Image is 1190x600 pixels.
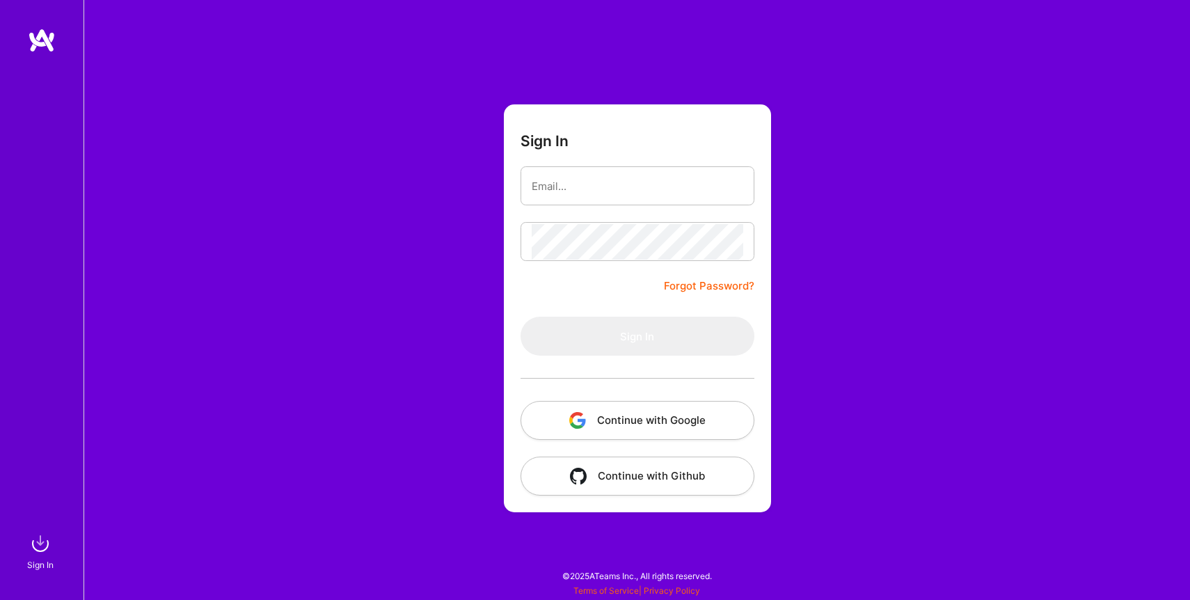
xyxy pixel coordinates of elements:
[27,558,54,572] div: Sign In
[26,530,54,558] img: sign in
[521,401,754,440] button: Continue with Google
[532,168,743,204] input: Email...
[664,278,754,294] a: Forgot Password?
[569,412,586,429] img: icon
[573,585,700,596] span: |
[644,585,700,596] a: Privacy Policy
[521,317,754,356] button: Sign In
[570,468,587,484] img: icon
[573,585,639,596] a: Terms of Service
[521,132,569,150] h3: Sign In
[28,28,56,53] img: logo
[84,558,1190,593] div: © 2025 ATeams Inc., All rights reserved.
[29,530,54,572] a: sign inSign In
[521,457,754,496] button: Continue with Github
